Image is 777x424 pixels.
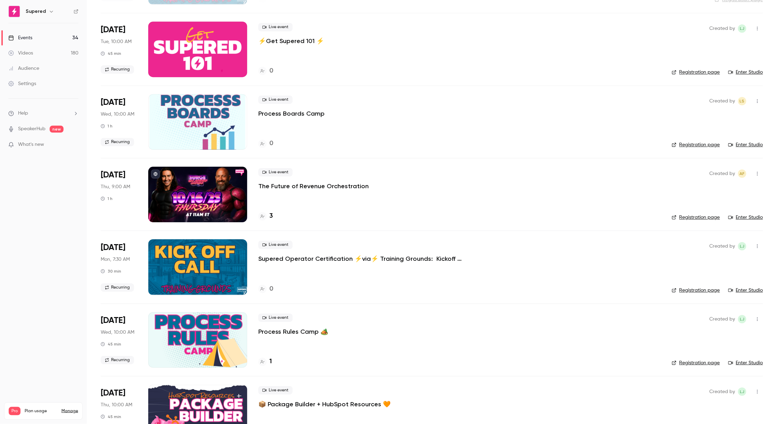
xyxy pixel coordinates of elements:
span: [DATE] [101,242,125,253]
span: Thu, 9:00 AM [101,183,130,190]
span: LJ [740,315,745,323]
a: Registration page [672,69,720,76]
span: Plan usage [25,408,57,414]
span: Wed, 10:00 AM [101,329,134,336]
a: Enter Studio [728,141,763,148]
span: Lindsey Smith [738,97,746,105]
h4: 1 [269,357,272,366]
span: Lindsay John [738,242,746,250]
span: Created by [710,315,735,323]
span: Lindsay John [738,388,746,396]
div: 45 min [101,341,121,347]
a: Enter Studio [728,69,763,76]
h4: 0 [269,66,273,76]
span: Live event [258,168,293,176]
span: [DATE] [101,169,125,181]
a: SpeakerHub [18,125,45,133]
a: Registration page [672,141,720,148]
span: LS [740,97,745,105]
div: Audience [8,65,39,72]
h4: 0 [269,284,273,294]
span: Live event [258,314,293,322]
a: Supered Operator Certification ⚡️via⚡️ Training Grounds: Kickoff Call [258,255,467,263]
div: 30 min [101,268,121,274]
div: Oct 16 Thu, 11:00 AM (America/New York) [101,167,137,222]
span: [DATE] [101,97,125,108]
a: Enter Studio [728,359,763,366]
span: Mon, 7:30 AM [101,256,130,263]
span: Live event [258,241,293,249]
h4: 3 [269,211,273,221]
a: Registration page [672,359,720,366]
span: Created by [710,169,735,178]
span: Created by [710,388,735,396]
a: Enter Studio [728,214,763,221]
span: Recurring [101,283,134,292]
span: Recurring [101,65,134,74]
span: AF [740,169,745,178]
a: 3 [258,211,273,221]
a: Manage [61,408,78,414]
div: Oct 20 Mon, 9:30 AM (America/New York) [101,239,137,295]
span: Created by [710,24,735,33]
span: Tue, 10:00 AM [101,38,132,45]
span: Created by [710,97,735,105]
span: Lindsay John [738,24,746,33]
span: What's new [18,141,44,148]
span: [DATE] [101,315,125,326]
span: Live event [258,95,293,104]
div: 1 h [101,123,112,129]
span: LJ [740,24,745,33]
span: Wed, 10:00 AM [101,111,134,118]
a: Registration page [672,214,720,221]
span: LJ [740,388,745,396]
div: 45 min [101,51,121,56]
span: Live event [258,23,293,31]
span: LJ [740,242,745,250]
a: ⚡️Get Supered 101 ⚡️ [258,37,324,45]
span: Ashley Freter [738,169,746,178]
a: 📦 Package Builder + HubSpot Resources 🧡 [258,400,391,408]
h4: 0 [269,139,273,148]
h6: Supered [26,8,46,15]
span: Recurring [101,356,134,364]
span: Live event [258,386,293,394]
span: Lindsay John [738,315,746,323]
a: 0 [258,139,273,148]
a: The Future of Revenue Orchestration [258,182,369,190]
div: Oct 15 Wed, 10:00 AM (America/Denver) [101,94,137,150]
img: Supered [9,6,20,17]
span: [DATE] [101,388,125,399]
span: Pro [9,407,20,415]
div: Oct 22 Wed, 12:00 PM (America/New York) [101,312,137,368]
li: help-dropdown-opener [8,110,78,117]
span: Created by [710,242,735,250]
div: 1 h [101,196,112,201]
a: 0 [258,66,273,76]
div: Videos [8,50,33,57]
span: Recurring [101,138,134,146]
a: Process Boards Camp [258,109,325,118]
iframe: Noticeable Trigger [70,142,78,148]
div: Events [8,34,32,41]
a: Enter Studio [728,287,763,294]
a: 0 [258,284,273,294]
div: Oct 14 Tue, 12:00 PM (America/New York) [101,22,137,77]
div: Settings [8,80,36,87]
a: Registration page [672,287,720,294]
a: Process Rules Camp 🏕️ [258,327,328,336]
div: 45 min [101,414,121,419]
a: 1 [258,357,272,366]
span: [DATE] [101,24,125,35]
span: Thu, 10:00 AM [101,401,132,408]
span: Help [18,110,28,117]
span: new [50,126,64,133]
